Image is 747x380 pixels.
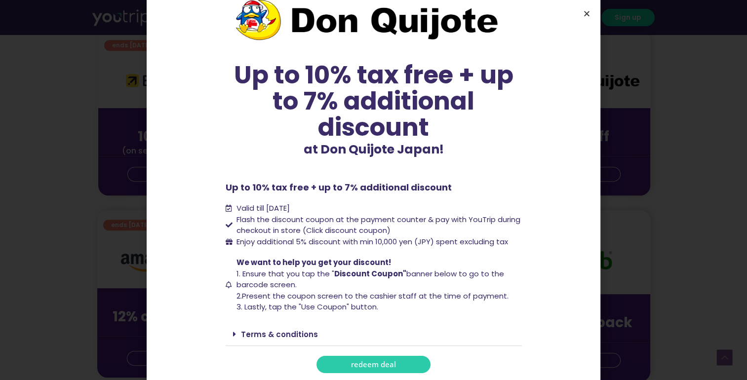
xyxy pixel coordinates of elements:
div: Up to 10% tax free + up to 7% additional discount [226,62,522,140]
span: below to go to the barcode screen. [236,268,504,290]
span: ap the " [305,268,334,279]
b: Discount C [334,268,377,279]
p: Up to 10% tax free + up to 7% additional discount [226,181,522,194]
div: Terms & conditions [226,323,522,346]
a: Close [583,10,590,17]
span: 1. Ensure that you t [236,268,305,279]
span: redeem deal [351,361,396,368]
span: 2. [236,291,242,301]
span: Present the coupon screen to the cashier staff at the time of payment. 3. Lastly, tap the "Use Co... [234,257,522,313]
b: oupon" [377,268,406,279]
span: Flash the discount coupon at the payment counter & pay with YouTrip during checkout in store (Cli... [234,214,522,236]
span: banner [377,268,432,279]
p: at Don Quijote Japan! [226,140,522,159]
span: We want to help you get your discount! [236,257,391,267]
span: Enjoy additional 5% discount with min 10,000 yen (JPY) spent excluding tax [234,236,508,248]
span: Valid till [DATE] [236,203,290,213]
a: redeem deal [316,356,431,373]
a: Terms & conditions [241,329,318,340]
